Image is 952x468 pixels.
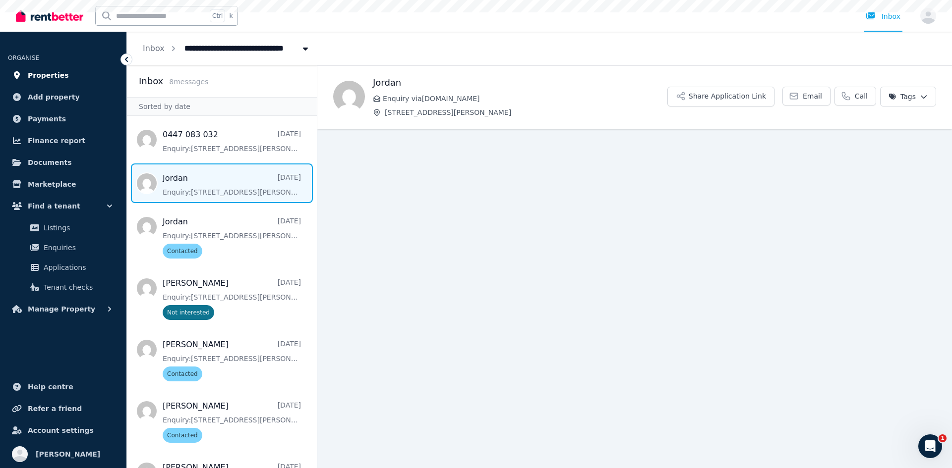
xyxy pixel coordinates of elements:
span: Applications [44,261,111,273]
a: Payments [8,109,119,129]
span: Account settings [28,424,94,436]
span: Finance report [28,135,85,147]
button: Find a tenant [8,196,119,216]
span: k [229,12,233,20]
a: Applications [12,258,115,277]
span: [PERSON_NAME] [36,448,100,460]
nav: Breadcrumb [127,32,326,65]
a: Inbox [143,44,165,53]
a: [PERSON_NAME][DATE]Enquiry:[STREET_ADDRESS][PERSON_NAME].Contacted [163,339,301,381]
button: Manage Property [8,299,119,319]
a: Tenant checks [12,277,115,297]
a: Help centre [8,377,119,397]
span: Tenant checks [44,281,111,293]
span: Documents [28,156,72,168]
span: Enquiries [44,242,111,254]
span: Tags [889,92,916,102]
span: [STREET_ADDRESS][PERSON_NAME] [385,107,667,117]
span: Manage Property [28,303,95,315]
span: Call [855,91,868,101]
span: Marketplace [28,178,76,190]
div: Sorted by date [127,97,317,116]
a: 0447 083 032[DATE]Enquiry:[STREET_ADDRESS][PERSON_NAME]. [163,129,301,154]
button: Tags [880,87,936,106]
div: Inbox [866,11,900,21]
a: Documents [8,153,119,172]
a: Add property [8,87,119,107]
a: Account settings [8,420,119,440]
a: [PERSON_NAME][DATE]Enquiry:[STREET_ADDRESS][PERSON_NAME].Contacted [163,400,301,443]
a: Refer a friend [8,399,119,418]
span: Refer a friend [28,403,82,415]
span: Enquiry via [DOMAIN_NAME] [383,94,667,104]
a: Call [834,87,876,105]
a: Jordan[DATE]Enquiry:[STREET_ADDRESS][PERSON_NAME].Contacted [163,216,301,259]
span: 8 message s [169,78,208,86]
span: Properties [28,69,69,81]
a: Finance report [8,131,119,151]
span: Help centre [28,381,73,393]
span: 1 [939,434,947,442]
span: Payments [28,113,66,125]
a: Properties [8,65,119,85]
a: Enquiries [12,238,115,258]
span: Email [803,91,822,101]
iframe: Intercom live chat [918,434,942,458]
a: Marketplace [8,174,119,194]
h2: Inbox [139,74,163,88]
a: Jordan[DATE]Enquiry:[STREET_ADDRESS][PERSON_NAME]. [163,172,301,197]
a: Listings [12,218,115,238]
img: Jordan [333,81,365,112]
span: Ctrl [210,9,225,22]
span: ORGANISE [8,54,39,61]
span: Add property [28,91,80,103]
img: RentBetter [16,8,83,23]
span: Find a tenant [28,200,80,212]
button: Share Application Link [667,87,774,106]
h1: Jordan [373,76,667,90]
a: [PERSON_NAME][DATE]Enquiry:[STREET_ADDRESS][PERSON_NAME].Not interested [163,277,301,320]
span: Listings [44,222,111,234]
a: Email [782,87,831,105]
